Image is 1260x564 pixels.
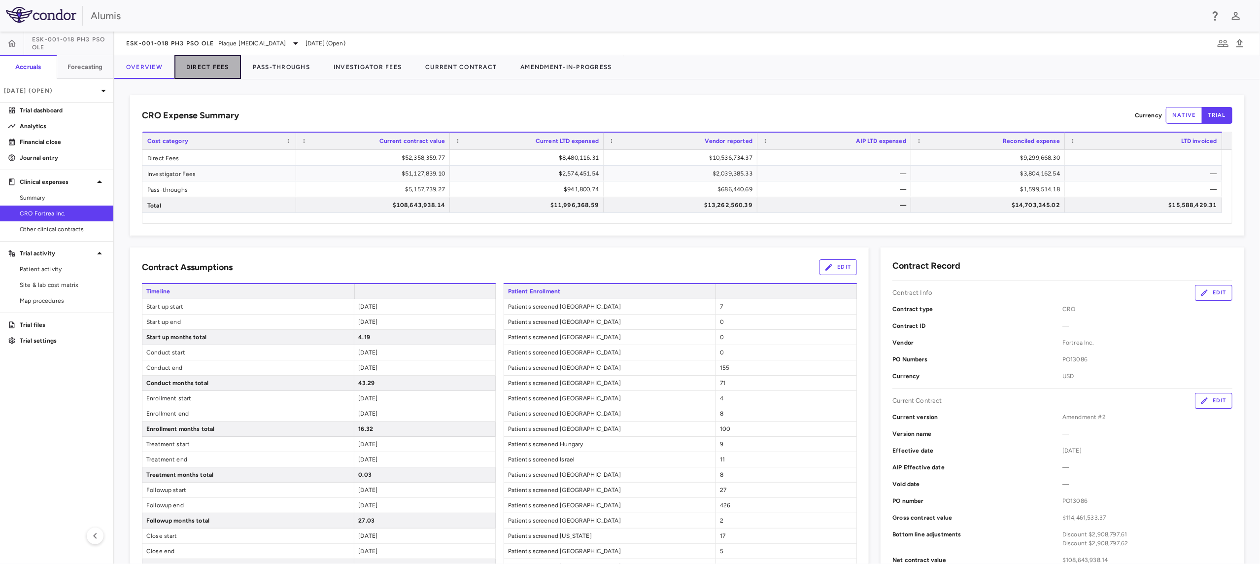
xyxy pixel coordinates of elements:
p: Contract type [892,305,1062,314]
span: Patients screened [GEOGRAPHIC_DATA] [504,376,715,390]
span: Patients screened [GEOGRAPHIC_DATA] [504,467,715,482]
p: Currency [1135,111,1162,120]
span: Patients screened [GEOGRAPHIC_DATA] [504,483,715,497]
div: $108,643,938.14 [305,197,445,213]
span: Current LTD expensed [536,138,599,144]
span: 2 [720,517,723,524]
div: $941,800.74 [459,181,599,197]
h6: Accruals [15,63,41,71]
span: Treatment end [142,452,354,467]
div: $2,039,385.33 [613,166,752,181]
div: $11,996,368.59 [459,197,599,213]
button: trial [1202,107,1232,124]
p: Trial dashboard [20,106,105,115]
span: Other clinical contracts [20,225,105,234]
span: Patients screened Israel [504,452,715,467]
span: Plaque [MEDICAL_DATA] [218,39,286,48]
div: — [766,166,906,181]
div: Alumis [91,8,1203,23]
p: Clinical expenses [20,177,94,186]
p: Void date [892,480,1062,489]
span: Summary [20,193,105,202]
span: Enrollment start [142,391,354,406]
div: $5,157,739.27 [305,181,445,197]
button: Edit [1195,285,1232,301]
span: Current contract value [379,138,445,144]
p: Version name [892,429,1062,438]
span: 0 [720,349,724,356]
span: Patients screened [GEOGRAPHIC_DATA] [504,330,715,345]
span: [DATE] [358,303,377,310]
div: $1,599,514.18 [920,181,1060,197]
h6: Forecasting [68,63,103,71]
p: Journal entry [20,153,105,162]
span: Patients screened [GEOGRAPHIC_DATA] [504,544,715,559]
span: 0 [720,318,724,325]
span: — [1062,321,1232,330]
button: Amendment-In-Progress [509,55,623,79]
button: Direct Fees [174,55,241,79]
span: Site & lab cost matrix [20,281,105,289]
p: Effective date [892,446,1062,455]
p: AIP Effective date [892,463,1062,472]
div: $14,703,345.02 [920,197,1060,213]
div: $3,804,162.54 [920,166,1060,181]
span: PO13086 [1062,496,1232,505]
button: Edit [1195,393,1232,409]
button: native [1166,107,1202,124]
span: Patient Enrollment [504,284,716,299]
span: Treatment months total [142,467,354,482]
span: $114,461,533.37 [1062,513,1232,522]
span: Patients screened [GEOGRAPHIC_DATA] [504,406,715,421]
span: CRO [1062,305,1232,314]
div: Investigator Fees [142,166,296,181]
div: $51,127,839.10 [305,166,445,181]
span: 100 [720,425,730,432]
span: 43.29 [358,380,375,387]
p: [DATE] (Open) [4,86,98,95]
span: [DATE] [1062,446,1232,455]
div: — [766,181,906,197]
h6: CRO Expense Summary [142,109,239,122]
span: Cost category [147,138,188,144]
div: — [766,150,906,166]
div: — [766,197,906,213]
span: Followup months total [142,513,354,528]
span: Vendor reported [705,138,752,144]
p: Contract Info [892,288,932,297]
span: Treatment start [142,437,354,452]
span: — [1062,480,1232,489]
p: Vendor [892,338,1062,347]
span: 27 [720,487,726,493]
span: 5 [720,548,723,555]
h6: Contract Record [892,259,960,273]
span: Fortrea Inc. [1062,338,1232,347]
span: Enrollment end [142,406,354,421]
span: Patients screened [GEOGRAPHIC_DATA] [504,315,715,329]
span: Patients screened Hungary [504,437,715,452]
span: 11 [720,456,725,463]
span: ESK-001-018 Ph3 PsO OLE [32,35,113,51]
span: 9 [720,441,723,448]
p: Financial close [20,138,105,146]
span: [DATE] [358,364,377,371]
span: Patients screened [GEOGRAPHIC_DATA] [504,422,715,436]
span: 8 [720,410,723,417]
span: Patients screened [GEOGRAPHIC_DATA] [504,513,715,528]
span: Patients screened [GEOGRAPHIC_DATA] [504,391,715,406]
span: [DATE] [358,318,377,325]
button: Overview [114,55,174,79]
span: ESK-001-018 Ph3 PsO OLE [126,39,214,47]
span: [DATE] [358,395,377,402]
span: Start up start [142,299,354,314]
h6: Contract Assumptions [142,261,233,274]
p: PO Numbers [892,355,1062,364]
button: Current Contract [413,55,509,79]
span: [DATE] [358,456,377,463]
span: 4.19 [358,334,370,341]
span: Patients screened [GEOGRAPHIC_DATA] [504,299,715,314]
button: Edit [819,259,857,275]
span: [DATE] [358,548,377,555]
span: Followup start [142,483,354,497]
span: 8 [720,471,723,478]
